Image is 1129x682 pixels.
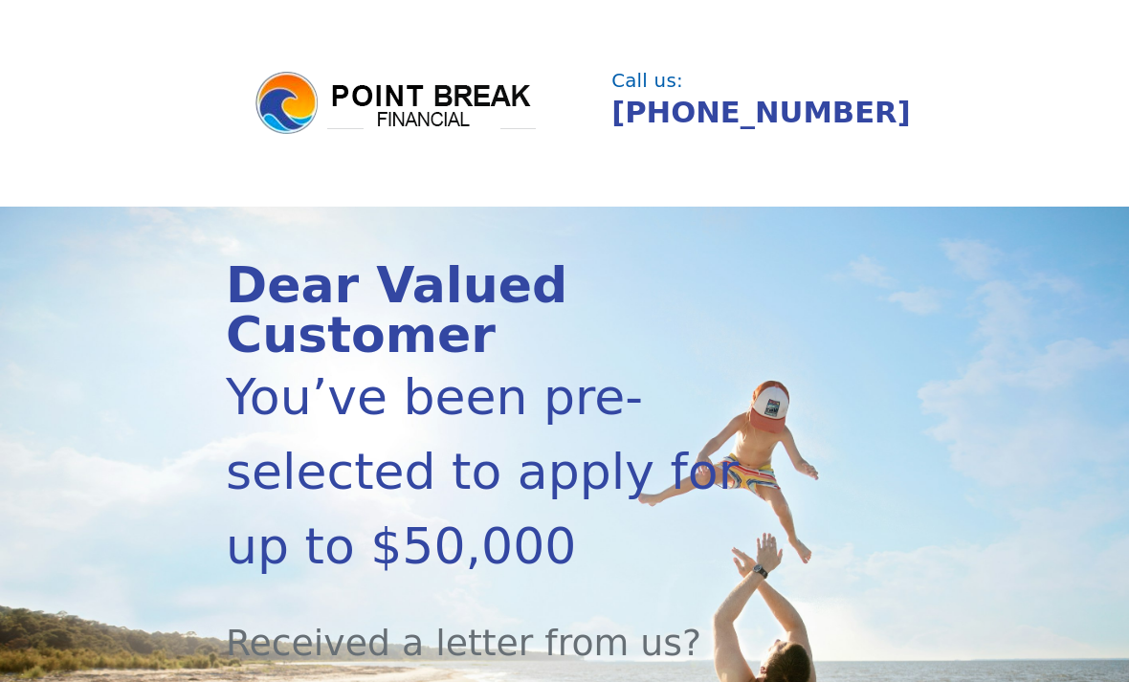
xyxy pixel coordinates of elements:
div: Received a letter from us? [226,583,802,671]
img: logo.png [253,69,540,138]
div: You’ve been pre-selected to apply for up to $50,000 [226,360,802,583]
a: [PHONE_NUMBER] [611,96,910,129]
div: Call us: [611,72,894,91]
div: Dear Valued Customer [226,260,802,360]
